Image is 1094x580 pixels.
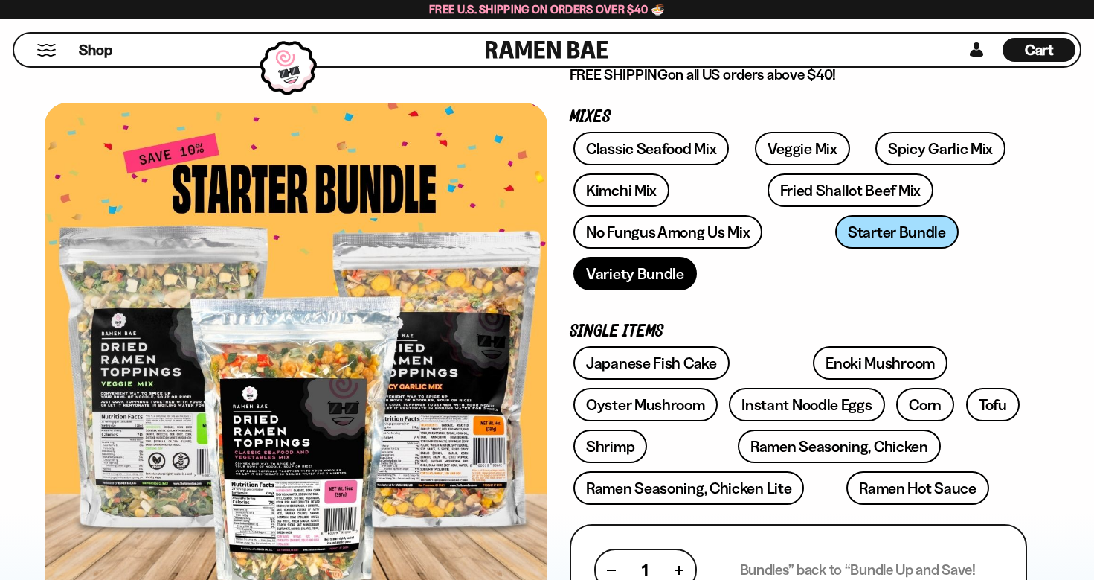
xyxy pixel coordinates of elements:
a: Enoki Mushroom [813,346,947,380]
span: 1 [642,561,648,579]
a: No Fungus Among Us Mix [573,215,762,249]
a: Kimchi Mix [573,173,669,207]
a: Ramen Seasoning, Chicken Lite [573,471,804,505]
a: Veggie Mix [755,132,850,165]
a: Variety Bundle [573,257,697,290]
div: Cart [1003,34,1075,66]
a: Instant Noodle Eggs [729,388,884,421]
a: Ramen Seasoning, Chicken [738,430,941,463]
a: Shop [79,38,112,62]
p: Bundles” back to “Bundle Up and Save! [740,561,976,579]
p: Single Items [570,325,1028,339]
a: Shrimp [573,430,647,463]
a: Spicy Garlic Mix [875,132,1005,165]
span: Free U.S. Shipping on Orders over $40 🍜 [429,2,665,16]
a: Oyster Mushroom [573,388,718,421]
span: Cart [1025,41,1054,59]
span: Shop [79,40,112,60]
a: Corn [896,388,954,421]
a: Fried Shallot Beef Mix [768,173,933,207]
a: Japanese Fish Cake [573,346,730,380]
button: Mobile Menu Trigger [36,44,57,57]
a: Ramen Hot Sauce [846,471,989,505]
p: Mixes [570,110,1028,124]
a: Classic Seafood Mix [573,132,729,165]
a: Tofu [966,388,1020,421]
